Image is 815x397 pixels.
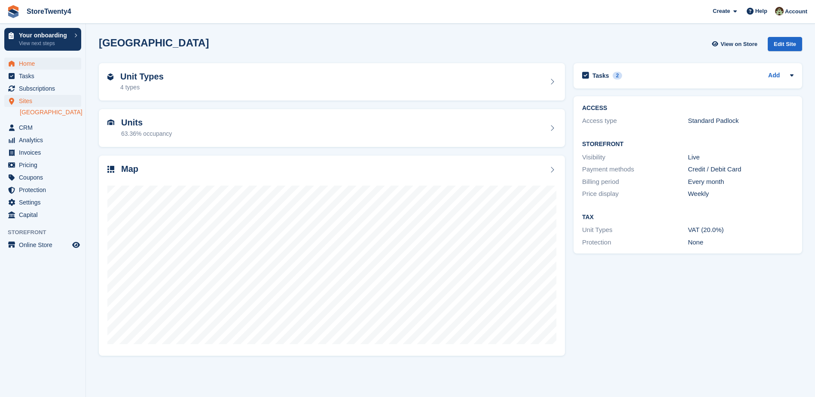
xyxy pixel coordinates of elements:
[7,5,20,18] img: stora-icon-8386f47178a22dfd0bd8f6a31ec36ba5ce8667c1dd55bd0f319d3a0aa187defe.svg
[121,118,172,128] h2: Units
[768,37,802,55] a: Edit Site
[8,228,85,237] span: Storefront
[582,165,688,174] div: Payment methods
[4,95,81,107] a: menu
[19,184,70,196] span: Protection
[688,189,794,199] div: Weekly
[713,7,730,15] span: Create
[711,37,761,51] a: View on Store
[613,72,623,79] div: 2
[20,108,81,116] a: [GEOGRAPHIC_DATA]
[582,225,688,235] div: Unit Types
[582,116,688,126] div: Access type
[120,83,164,92] div: 4 types
[99,109,565,147] a: Units 63.36% occupancy
[107,166,114,173] img: map-icn-33ee37083ee616e46c38cad1a60f524a97daa1e2b2c8c0bc3eb3415660979fc1.svg
[688,238,794,247] div: None
[4,159,81,171] a: menu
[4,196,81,208] a: menu
[19,70,70,82] span: Tasks
[4,82,81,95] a: menu
[4,134,81,146] a: menu
[768,37,802,51] div: Edit Site
[19,40,70,47] p: View next steps
[19,134,70,146] span: Analytics
[19,159,70,171] span: Pricing
[4,239,81,251] a: menu
[107,119,114,125] img: unit-icn-7be61d7bf1b0ce9d3e12c5938cc71ed9869f7b940bace4675aadf7bd6d80202e.svg
[4,209,81,221] a: menu
[19,196,70,208] span: Settings
[775,7,784,15] img: Lee Hanlon
[4,70,81,82] a: menu
[23,4,75,18] a: StoreTwenty4
[19,95,70,107] span: Sites
[107,73,113,80] img: unit-type-icn-2b2737a686de81e16bb02015468b77c625bbabd49415b5ef34ead5e3b44a266d.svg
[19,58,70,70] span: Home
[4,58,81,70] a: menu
[71,240,81,250] a: Preview store
[4,184,81,196] a: menu
[688,153,794,162] div: Live
[768,71,780,81] a: Add
[688,225,794,235] div: VAT (20.0%)
[19,82,70,95] span: Subscriptions
[688,116,794,126] div: Standard Padlock
[4,28,81,51] a: Your onboarding View next steps
[582,214,794,221] h2: Tax
[4,171,81,183] a: menu
[582,238,688,247] div: Protection
[19,122,70,134] span: CRM
[592,72,609,79] h2: Tasks
[688,177,794,187] div: Every month
[99,156,565,356] a: Map
[99,37,209,49] h2: [GEOGRAPHIC_DATA]
[582,177,688,187] div: Billing period
[19,147,70,159] span: Invoices
[19,209,70,221] span: Capital
[4,147,81,159] a: menu
[19,32,70,38] p: Your onboarding
[19,171,70,183] span: Coupons
[121,164,138,174] h2: Map
[582,189,688,199] div: Price display
[688,165,794,174] div: Credit / Debit Card
[755,7,767,15] span: Help
[582,141,794,148] h2: Storefront
[120,72,164,82] h2: Unit Types
[785,7,807,16] span: Account
[4,122,81,134] a: menu
[121,129,172,138] div: 63.36% occupancy
[99,63,565,101] a: Unit Types 4 types
[19,239,70,251] span: Online Store
[582,105,794,112] h2: ACCESS
[582,153,688,162] div: Visibility
[720,40,757,49] span: View on Store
